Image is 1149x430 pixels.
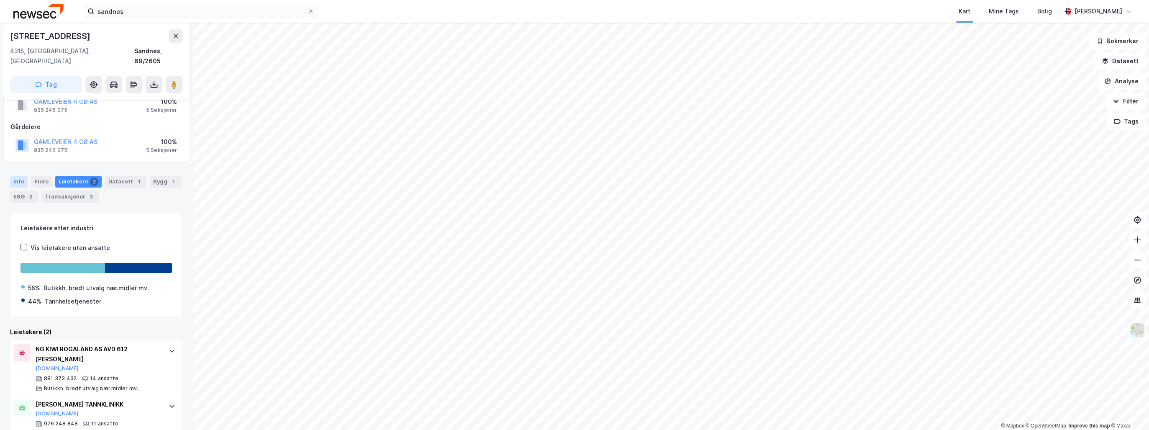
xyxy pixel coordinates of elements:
div: 935 246 075 [34,107,67,113]
div: 100% [146,97,177,107]
div: Leietakere etter industri [21,223,172,233]
button: [DOMAIN_NAME] [36,410,79,417]
button: Analyse [1097,73,1146,90]
a: OpenStreetMap [1026,423,1066,429]
div: Mine Tags [989,6,1019,16]
div: Eiere [31,176,52,188]
div: Kontrollprogram for chat [1107,390,1149,430]
div: 3 [87,193,95,201]
div: 11 ansatte [91,420,118,427]
div: Bygg [150,176,181,188]
a: Improve this map [1068,423,1110,429]
div: 56% [28,283,40,293]
button: [DOMAIN_NAME] [36,365,79,372]
div: [PERSON_NAME] TANNKLINIKK [36,399,160,409]
div: 5 Seksjoner [146,147,177,154]
div: Gårdeiere [10,122,182,132]
div: 2 [26,193,35,201]
div: Leietakere [55,176,102,188]
div: 1 [169,178,177,186]
div: 935 246 075 [34,147,67,154]
a: Mapbox [1001,423,1024,429]
div: 100% [146,137,177,147]
div: Transaksjoner [41,191,99,203]
div: 1 [135,178,143,186]
input: Søk på adresse, matrikkel, gårdeiere, leietakere eller personer [94,5,308,18]
div: ESG [10,191,38,203]
div: Leietakere (2) [10,327,182,337]
div: 881 373 432 [44,375,77,382]
button: Tag [10,76,82,93]
div: Vis leietakere uten ansatte [31,243,110,253]
div: 14 ansatte [90,375,118,382]
div: Bolig [1037,6,1052,16]
div: Butikkh. bredt utvalg nær.midler mv. [44,385,138,392]
button: Filter [1105,93,1146,110]
iframe: Chat Widget [1107,390,1149,430]
div: Sandnes, 69/2605 [134,46,182,66]
div: 2 [90,178,98,186]
div: [PERSON_NAME] [1075,6,1122,16]
div: Butikkh. bredt utvalg nær.midler mv. [44,283,149,293]
img: Z [1129,322,1145,338]
div: NG KIWI ROGALAND AS AVD 612 [PERSON_NAME] [36,344,160,364]
div: 4315, [GEOGRAPHIC_DATA], [GEOGRAPHIC_DATA] [10,46,134,66]
div: Tannhelsetjenester [45,296,101,306]
div: 976 248 848 [44,420,78,427]
button: Bokmerker [1089,33,1146,49]
div: Datasett [105,176,146,188]
div: Kart [959,6,970,16]
div: 44% [28,296,41,306]
button: Tags [1107,113,1146,130]
button: Datasett [1095,53,1146,70]
div: 5 Seksjoner [146,107,177,113]
div: Info [10,176,28,188]
img: newsec-logo.f6e21ccffca1b3a03d2d.png [13,4,64,18]
div: [STREET_ADDRESS] [10,29,92,43]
